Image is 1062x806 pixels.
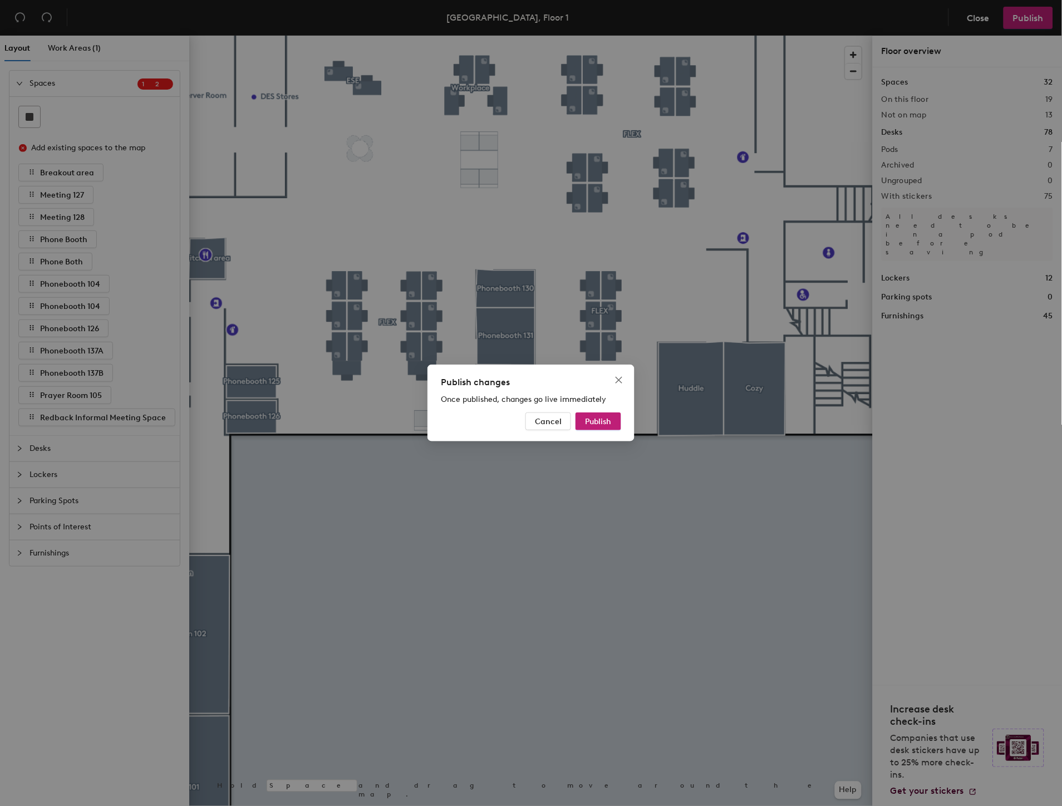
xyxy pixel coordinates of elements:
span: Close [610,376,628,385]
span: Once published, changes go live immediately [441,395,607,404]
span: Publish [585,417,612,426]
button: Cancel [525,412,571,430]
span: Cancel [535,417,562,426]
span: close [614,376,623,385]
button: Publish [576,412,621,430]
div: Publish changes [441,376,621,389]
button: Close [610,371,628,389]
